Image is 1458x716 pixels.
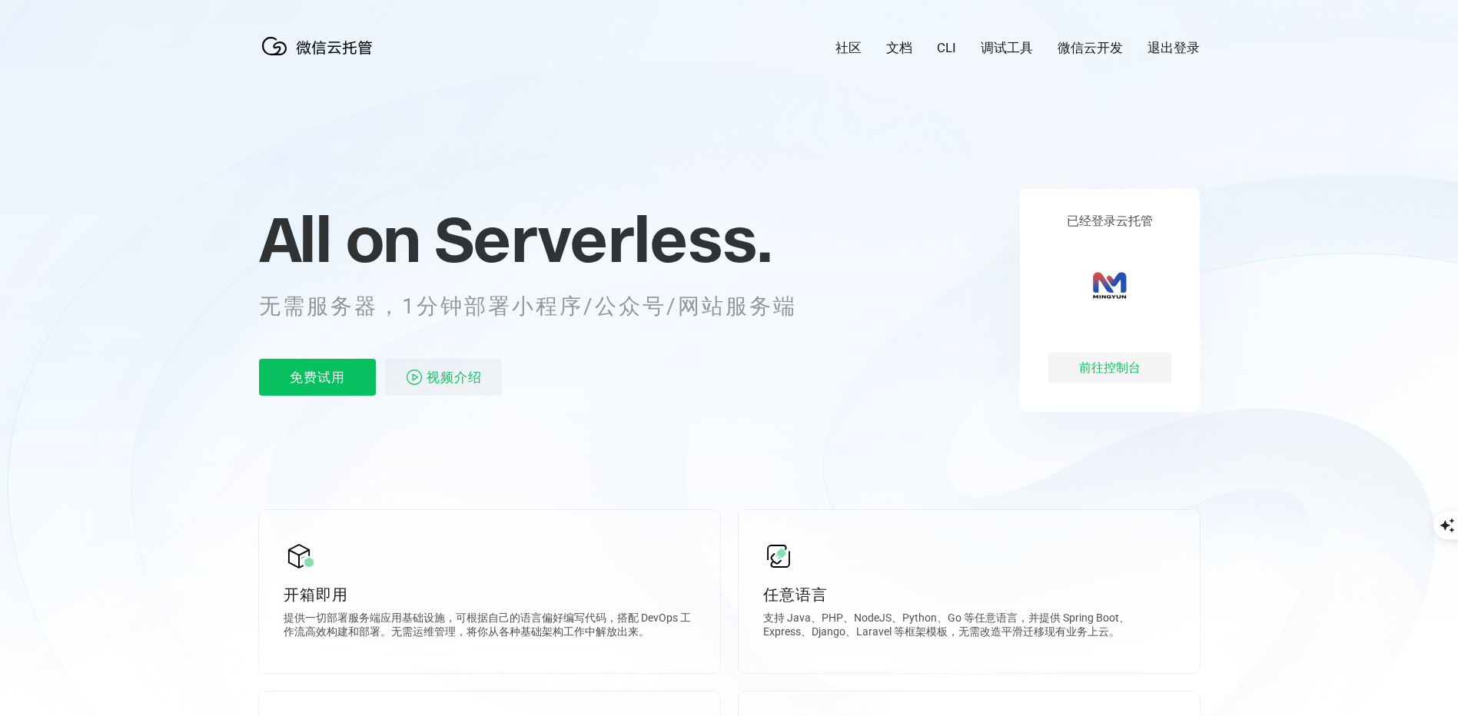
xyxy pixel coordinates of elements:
img: video_play.svg [405,368,423,386]
a: CLI [937,40,956,55]
p: 无需服务器，1分钟部署小程序/公众号/网站服务端 [259,291,819,322]
img: 微信云托管 [259,31,382,61]
span: Serverless. [434,201,772,277]
p: 已经登录云托管 [1067,214,1153,230]
a: 调试工具 [981,39,1033,57]
p: 免费试用 [259,359,376,396]
a: 退出登录 [1147,39,1200,57]
a: 社区 [835,39,862,57]
span: 视频介绍 [427,359,482,396]
p: 任意语言 [763,584,1175,605]
p: 提供一切部署服务端应用基础设施，可根据自己的语言偏好编写代码，搭配 DevOps 工作流高效构建和部署。无需运维管理，将你从各种基础架构工作中解放出来。 [284,612,696,642]
p: 支持 Java、PHP、NodeJS、Python、Go 等任意语言，并提供 Spring Boot、Express、Django、Laravel 等框架模板，无需改造平滑迁移现有业务上云。 [763,612,1175,642]
a: 微信云开发 [1058,39,1123,57]
span: All on [259,201,420,277]
p: 开箱即用 [284,584,696,605]
div: 前往控制台 [1048,353,1171,383]
a: 微信云托管 [259,50,382,65]
a: 文档 [886,39,912,57]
